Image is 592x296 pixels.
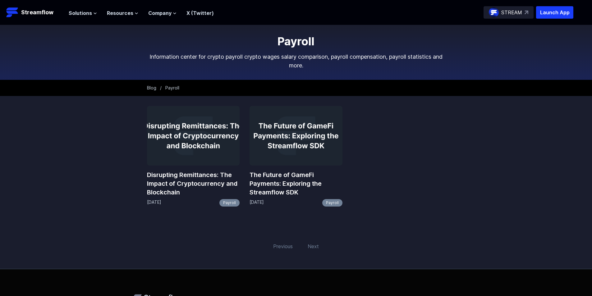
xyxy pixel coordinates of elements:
[6,6,19,19] img: Streamflow Logo
[165,85,179,90] span: Payroll
[186,10,214,16] a: X (Twitter)
[250,106,342,166] img: The Future of GameFi Payments: Exploring the Streamflow SDK
[107,9,138,17] button: Resources
[219,199,240,207] a: Payroll
[148,9,172,17] span: Company
[536,6,573,19] button: Launch App
[484,6,534,19] a: STREAM
[147,199,161,207] p: [DATE]
[21,8,53,17] p: Streamflow
[147,171,240,197] a: Disrupting Remittances: The Impact of Cryptocurrency and Blockchain
[69,9,97,17] button: Solutions
[69,9,92,17] span: Solutions
[269,239,296,254] span: Previous
[525,11,528,14] img: top-right-arrow.svg
[304,239,323,254] span: Next
[147,52,445,70] p: Information center for crypto payroll crypto wages salary comparison, payroll compensation, payro...
[147,85,156,90] a: Blog
[501,9,522,16] p: STREAM
[107,9,133,17] span: Resources
[148,9,177,17] button: Company
[147,106,240,166] img: Disrupting Remittances: The Impact of Cryptocurrency and Blockchain
[160,85,162,90] span: /
[250,171,342,197] a: The Future of GameFi Payments: Exploring the Streamflow SDK
[322,199,342,207] a: Payroll
[250,199,264,207] p: [DATE]
[489,7,499,17] img: streamflow-logo-circle.png
[147,35,445,48] h1: Payroll
[6,6,62,19] a: Streamflow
